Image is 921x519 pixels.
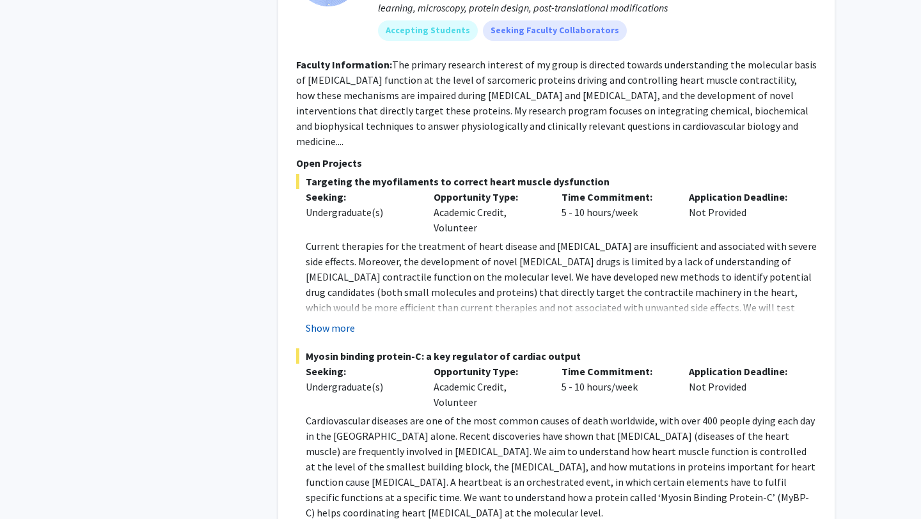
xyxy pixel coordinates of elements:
[296,348,817,364] span: Myosin binding protein-C: a key regulator of cardiac output
[306,240,817,360] span: Current therapies for the treatment of heart disease and [MEDICAL_DATA] are insufficient and asso...
[689,364,798,379] p: Application Deadline:
[679,364,807,410] div: Not Provided
[424,364,552,410] div: Academic Credit, Volunteer
[552,189,680,235] div: 5 - 10 hours/week
[296,155,817,171] p: Open Projects
[552,364,680,410] div: 5 - 10 hours/week
[434,364,542,379] p: Opportunity Type:
[306,205,414,220] div: Undergraduate(s)
[679,189,807,235] div: Not Provided
[296,58,817,148] fg-read-more: The primary research interest of my group is directed towards understanding the molecular basis o...
[296,174,817,189] span: Targeting the myofilaments to correct heart muscle dysfunction
[562,189,670,205] p: Time Commitment:
[306,364,414,379] p: Seeking:
[306,414,815,519] span: Cardiovascular diseases are one of the most common causes of death worldwide, with over 400 peopl...
[306,379,414,394] div: Undergraduate(s)
[10,461,54,509] iframe: Chat
[562,364,670,379] p: Time Commitment:
[689,189,798,205] p: Application Deadline:
[306,189,414,205] p: Seeking:
[296,58,392,71] b: Faculty Information:
[424,189,552,235] div: Academic Credit, Volunteer
[434,189,542,205] p: Opportunity Type:
[306,320,355,336] button: Show more
[483,20,627,41] mat-chip: Seeking Faculty Collaborators
[378,20,478,41] mat-chip: Accepting Students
